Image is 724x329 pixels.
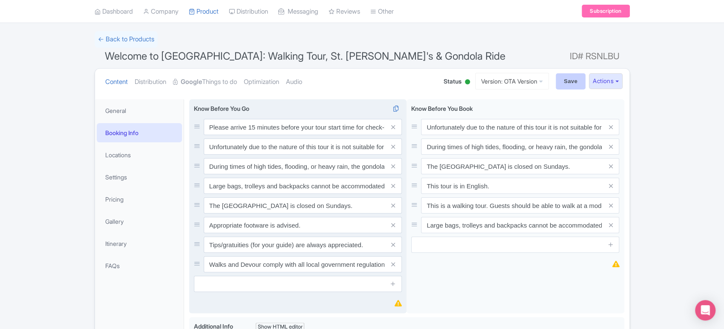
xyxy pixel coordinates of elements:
[173,69,237,95] a: GoogleThings to do
[556,73,586,89] input: Save
[97,256,182,275] a: FAQs
[97,234,182,253] a: Itinerary
[97,101,182,120] a: General
[589,73,623,89] button: Actions
[181,77,202,87] strong: Google
[244,69,279,95] a: Optimization
[444,77,462,86] span: Status
[97,212,182,231] a: Gallery
[695,300,715,320] div: Open Intercom Messenger
[95,31,158,48] a: ← Back to Products
[475,73,549,89] a: Version: OTA Version
[97,190,182,209] a: Pricing
[411,105,473,112] span: Know Before You Book
[97,123,182,142] a: Booking Info
[582,5,629,18] a: Subscription
[105,69,128,95] a: Content
[286,69,302,95] a: Audio
[194,105,249,112] span: Know Before You Go
[105,50,505,62] span: Welcome to [GEOGRAPHIC_DATA]: Walking Tour, St. [PERSON_NAME]'s & Gondola Ride
[97,145,182,164] a: Locations
[570,48,620,65] span: ID# RSNLBU
[97,167,182,187] a: Settings
[463,76,472,89] div: Active
[135,69,166,95] a: Distribution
